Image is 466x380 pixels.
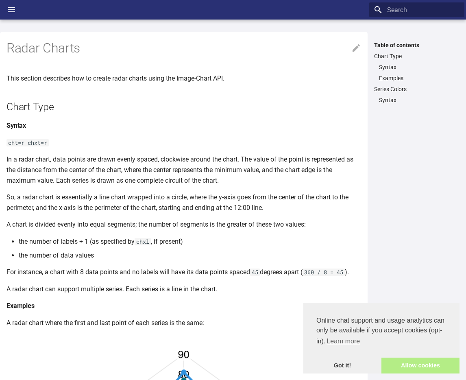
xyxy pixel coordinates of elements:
h4: Syntax [7,120,361,131]
li: the number of data values [19,250,361,261]
nav: Table of contents [369,41,464,104]
label: Table of contents [369,41,464,49]
code: 45 [250,269,260,276]
a: learn more about cookies [325,335,361,347]
h2: Chart Type [7,100,361,114]
p: A radar chart can support multiple series. Each series is a line in the chart. [7,284,361,295]
a: Syntax [379,96,459,104]
p: For instance, a chart with 8 data points and no labels will have its data points spaced degrees a... [7,267,361,277]
a: Examples [379,74,459,82]
a: Series Colors [374,85,459,93]
div: cookieconsent [303,303,459,373]
li: the number of labels + 1 (as specified by , if present) [19,236,361,247]
a: dismiss cookie message [303,358,381,374]
p: In a radar chart, data points are drawn evenly spaced, clockwise around the chart. The value of t... [7,154,361,186]
p: A chart is divided evenly into equal segments; the number of segments is the greater of these two... [7,219,361,230]
nav: Series Colors [374,96,459,104]
a: allow cookies [381,358,459,374]
code: 360 / 8 = 45 [303,269,345,276]
p: So, a radar chart is essentially a line chart wrapped into a circle, where the y-axis goes from t... [7,192,361,213]
code: cht=r chxt=r [7,139,49,146]
p: This section describes how to create radar charts using the Image-Chart API. [7,73,361,84]
a: Chart Type [374,52,459,60]
code: chxl [135,238,151,245]
span: Online chat support and usage analytics can only be available if you accept cookies (opt-in). [316,316,446,347]
p: A radar chart where the first and last point of each series is the same: [7,318,361,328]
nav: Chart Type [374,63,459,82]
h1: Radar Charts [7,40,361,57]
a: Syntax [379,63,459,71]
input: Search [369,2,464,17]
h4: Examples [7,301,361,311]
